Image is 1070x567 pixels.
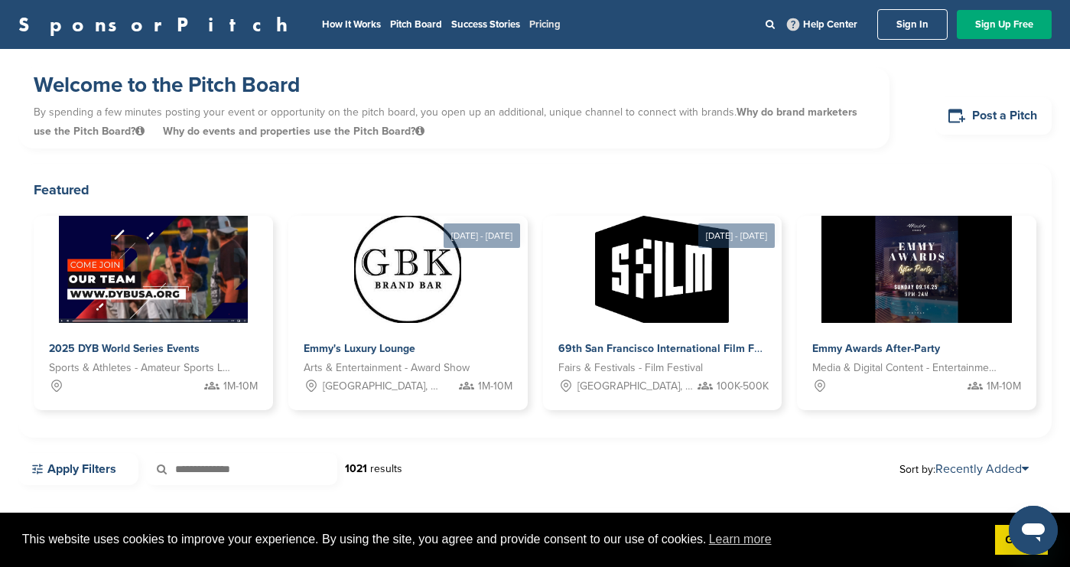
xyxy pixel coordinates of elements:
div: Keywords by Traffic [169,90,258,100]
span: 1M-10M [223,378,258,395]
div: Domain Overview [58,90,137,100]
img: Sponsorpitch & [59,216,248,323]
div: Domain: [DOMAIN_NAME] [40,40,168,52]
a: How It Works [322,18,381,31]
a: SponsorPitch [18,15,298,34]
a: Apply Filters [18,453,138,485]
span: Emmy Awards After-Party [812,342,940,355]
div: [DATE] - [DATE] [444,223,520,248]
span: [GEOGRAPHIC_DATA], [GEOGRAPHIC_DATA] [323,378,439,395]
a: learn more about cookies [707,528,774,551]
a: Sponsorpitch & Emmy Awards After-Party Media & Digital Content - Entertainment 1M-10M [797,216,1036,410]
span: Emmy's Luxury Lounge [304,342,415,355]
span: results [370,462,402,475]
span: Sort by: [899,463,1029,475]
span: Arts & Entertainment - Award Show [304,360,470,376]
h1: Welcome to the Pitch Board [34,71,874,99]
iframe: Button to launch messaging window [1009,506,1058,555]
span: 100K-500K [717,378,769,395]
div: v 4.0.25 [43,24,75,37]
a: Pitch Board [390,18,442,31]
a: Help Center [784,15,860,34]
img: Sponsorpitch & [595,216,729,323]
a: Success Stories [451,18,520,31]
a: Recently Added [935,461,1029,477]
span: Why do events and properties use the Pitch Board? [163,125,424,138]
div: [DATE] - [DATE] [698,223,775,248]
a: [DATE] - [DATE] Sponsorpitch & 69th San Francisco International Film Festival Fairs & Festivals -... [543,191,782,410]
a: Sign Up Free [957,10,1052,39]
a: Sponsorpitch & 2025 DYB World Series Events Sports & Athletes - Amateur Sports Leagues 1M-10M [34,216,273,410]
h2: Featured [34,179,1036,200]
span: This website uses cookies to improve your experience. By using the site, you agree and provide co... [22,528,983,551]
img: website_grey.svg [24,40,37,52]
span: 2025 DYB World Series Events [49,342,200,355]
span: 69th San Francisco International Film Festival [558,342,787,355]
img: tab_keywords_by_traffic_grey.svg [152,89,164,101]
a: [DATE] - [DATE] Sponsorpitch & Emmy's Luxury Lounge Arts & Entertainment - Award Show [GEOGRAPHIC... [288,191,528,410]
span: 1M-10M [478,378,512,395]
span: 1M-10M [987,378,1021,395]
span: Sports & Athletes - Amateur Sports Leagues [49,360,235,376]
strong: 1021 [345,462,367,475]
a: Pricing [529,18,561,31]
a: Post a Pitch [935,97,1052,135]
a: Sign In [877,9,948,40]
span: [GEOGRAPHIC_DATA], [GEOGRAPHIC_DATA] [577,378,694,395]
p: By spending a few minutes posting your event or opportunity on the pitch board, you open up an ad... [34,99,874,145]
a: dismiss cookie message [995,525,1048,556]
img: tab_domain_overview_orange.svg [41,89,54,101]
img: Sponsorpitch & [354,216,461,323]
span: Fairs & Festivals - Film Festival [558,360,703,376]
span: Media & Digital Content - Entertainment [812,360,998,376]
img: Sponsorpitch & [821,216,1012,323]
